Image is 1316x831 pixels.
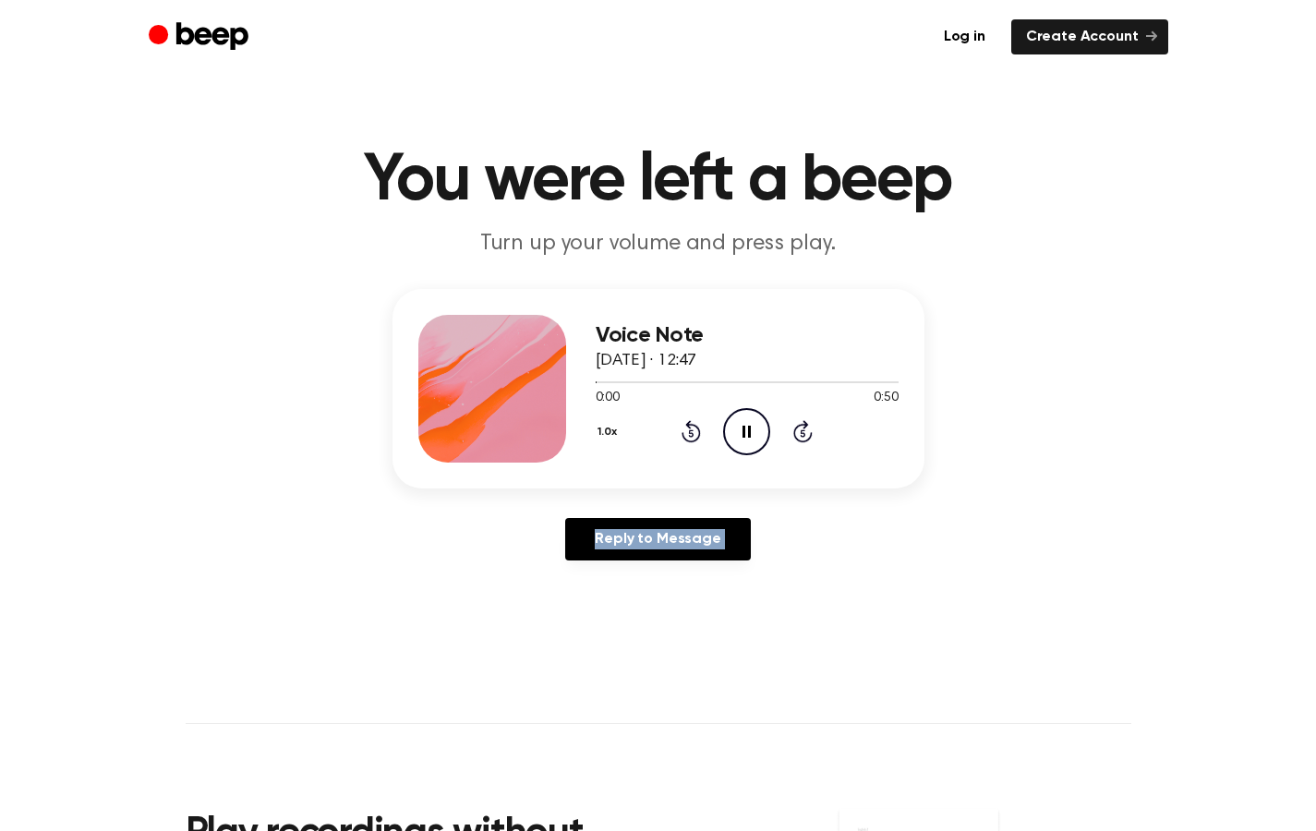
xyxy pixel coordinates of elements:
[874,389,898,408] span: 0:50
[1011,19,1168,54] a: Create Account
[596,323,899,348] h3: Voice Note
[186,148,1131,214] h1: You were left a beep
[149,19,253,55] a: Beep
[596,416,624,448] button: 1.0x
[596,389,620,408] span: 0:00
[929,19,1000,54] a: Log in
[596,353,697,369] span: [DATE] · 12:47
[304,229,1013,259] p: Turn up your volume and press play.
[565,518,750,560] a: Reply to Message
